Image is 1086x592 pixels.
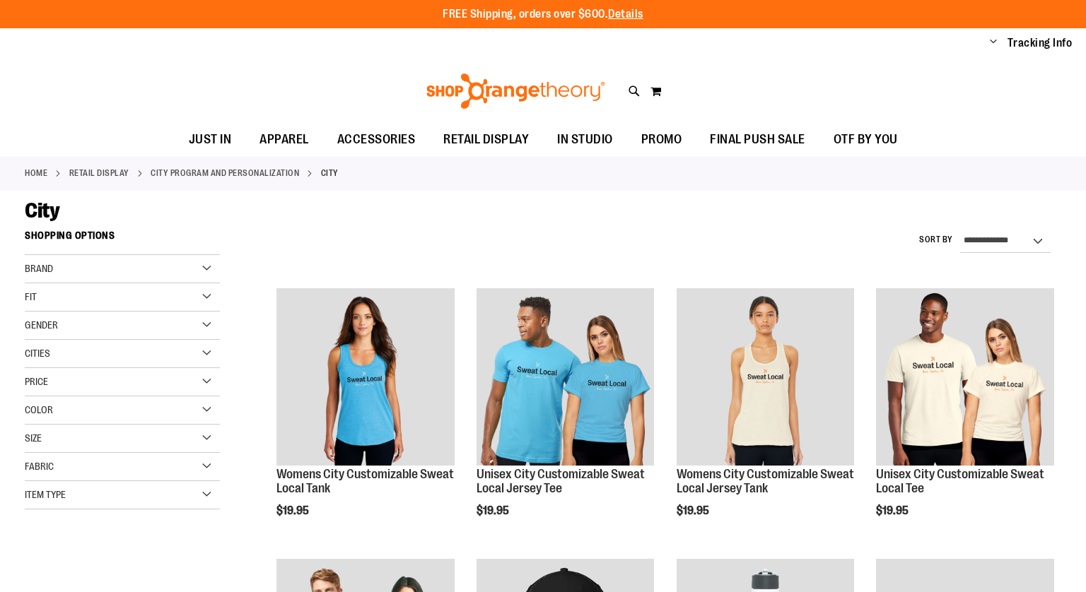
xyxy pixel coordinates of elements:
img: Shop Orangetheory [424,73,607,109]
label: Sort By [919,234,953,246]
div: Size [25,425,220,453]
div: Cities [25,340,220,368]
div: product [469,281,662,553]
a: IN STUDIO [543,124,627,156]
img: Unisex City Customizable Fine Jersey Tee [477,288,655,466]
a: RETAIL DISPLAY [69,167,129,179]
strong: Shopping Options [25,223,220,255]
div: Color [25,396,220,425]
p: FREE Shipping, orders over $600. [443,6,643,23]
div: Gender [25,312,220,340]
div: Brand [25,255,220,283]
span: $19.95 [876,504,911,517]
div: product [869,281,1061,553]
strong: City [321,167,339,179]
div: product [269,281,462,553]
a: RETAIL DISPLAY [429,124,543,155]
a: Womens City Customizable Sweat Local Tank [276,467,454,495]
a: Details [608,8,643,20]
img: City Customizable Jersey Racerback Tank [677,288,855,466]
a: CITY PROGRAM AND PERSONALIZATION [151,167,299,179]
span: RETAIL DISPLAY [443,124,529,155]
div: Price [25,368,220,396]
img: Image of Unisex City Customizable Very Important Tee [876,288,1054,466]
span: FINAL PUSH SALE [710,124,805,155]
span: PROMO [641,124,682,155]
div: Item Type [25,481,220,509]
a: ACCESSORIES [323,124,430,156]
img: City Customizable Perfect Racerback Tank [276,288,455,466]
span: $19.95 [677,504,711,517]
a: Unisex City Customizable Fine Jersey Tee [477,288,655,468]
span: City [25,199,59,223]
a: APPAREL [245,124,323,156]
span: Cities [25,348,50,359]
a: Unisex City Customizable Sweat Local Jersey Tee [477,467,645,495]
a: Womens City Customizable Sweat Local Jersey Tank [677,467,854,495]
a: FINAL PUSH SALE [696,124,819,156]
a: Unisex City Customizable Sweat Local Tee [876,467,1044,495]
span: Fit [25,291,37,302]
span: Item Type [25,489,66,500]
a: City Customizable Perfect Racerback Tank [276,288,455,468]
a: Image of Unisex City Customizable Very Important Tee [876,288,1054,468]
span: $19.95 [477,504,511,517]
div: Fabric [25,453,220,481]
a: PROMO [627,124,696,156]
span: JUST IN [189,124,232,155]
span: IN STUDIO [557,124,613,155]
a: Home [25,167,47,179]
span: Brand [25,263,53,274]
div: Fit [25,283,220,312]
span: Size [25,432,42,444]
a: Tracking Info [1008,35,1073,51]
span: Gender [25,319,58,331]
span: Price [25,376,48,387]
div: product [670,281,862,553]
span: $19.95 [276,504,311,517]
span: OTF BY YOU [834,124,898,155]
a: OTF BY YOU [819,124,912,156]
a: City Customizable Jersey Racerback Tank [677,288,855,468]
a: JUST IN [175,124,246,156]
span: APPAREL [259,124,309,155]
span: Fabric [25,461,54,472]
button: Account menu [990,36,997,50]
span: Color [25,404,53,415]
span: ACCESSORIES [337,124,416,155]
